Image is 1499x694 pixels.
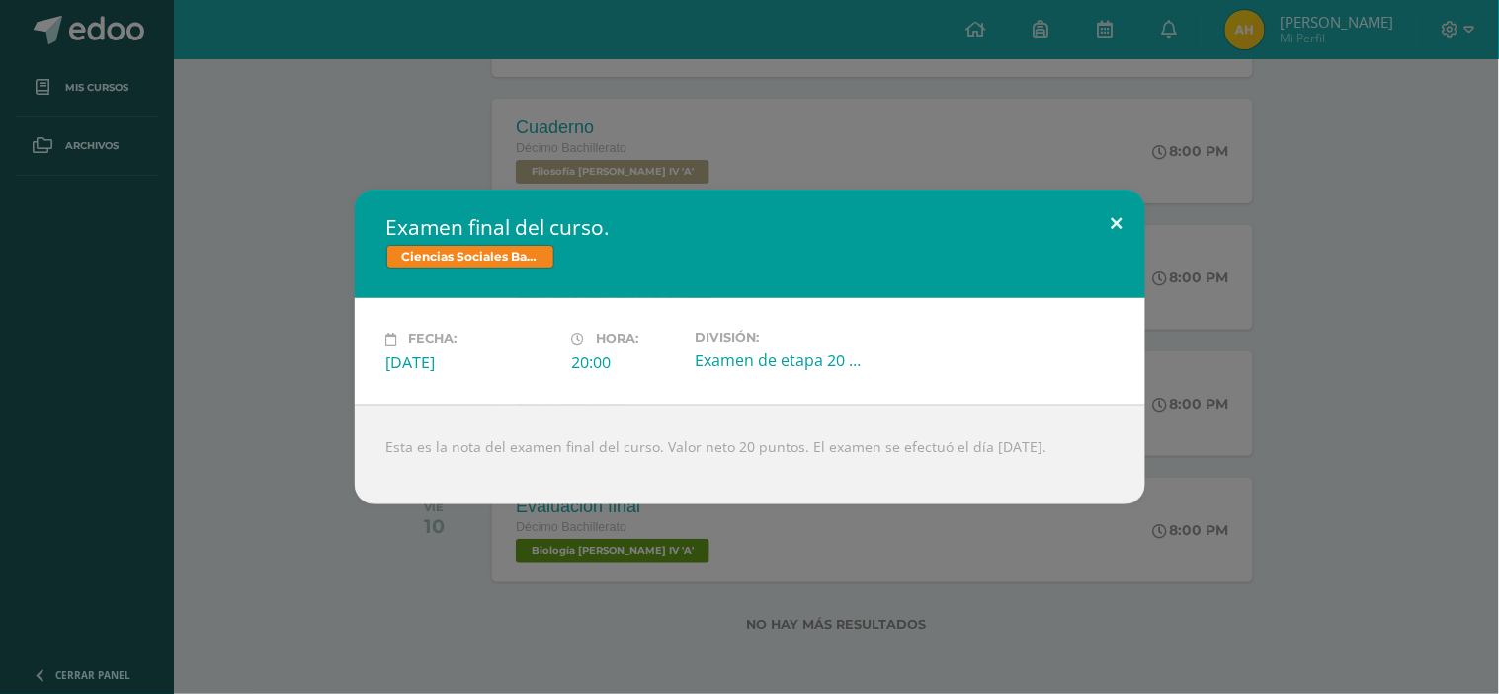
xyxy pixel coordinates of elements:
[386,351,556,373] div: [DATE]
[386,245,554,269] span: Ciencias Sociales Bach IV
[386,213,1114,241] h2: Examen final del curso.
[597,332,639,347] span: Hora:
[572,351,680,373] div: 20:00
[355,405,1145,504] div: Esta es la nota del examen final del curso. Valor neto 20 puntos. El examen se efectuó el día [DA...
[696,349,866,371] div: Examen de etapa 20 puntos
[696,330,866,345] label: División:
[409,332,458,347] span: Fecha:
[1089,190,1145,257] button: Close (Esc)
